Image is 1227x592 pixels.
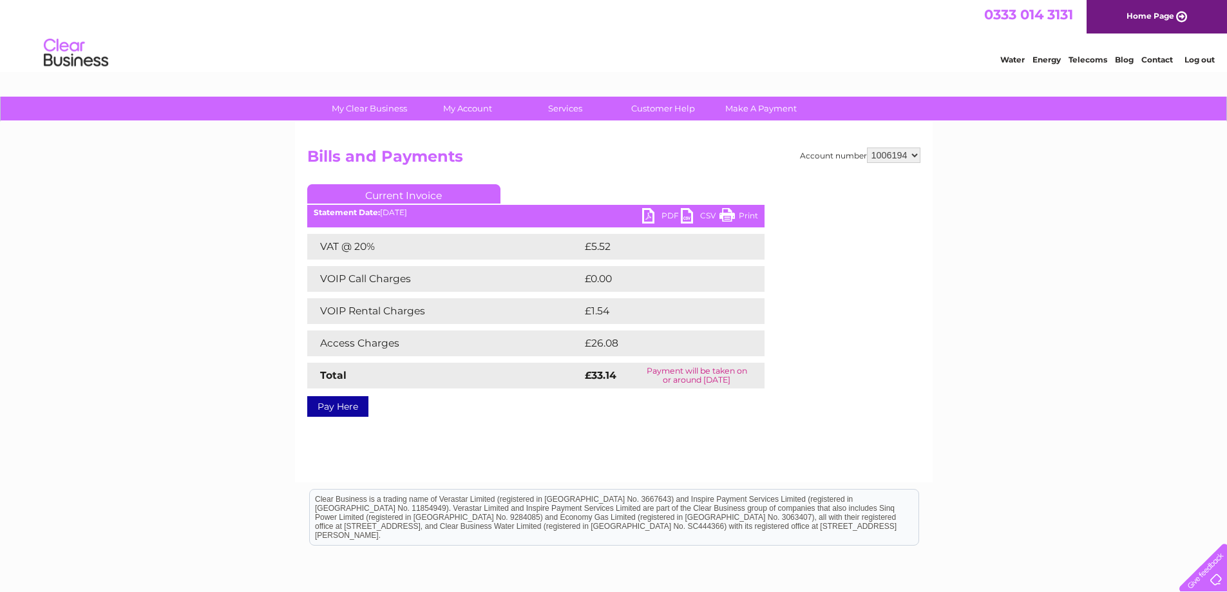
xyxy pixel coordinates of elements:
[582,266,735,292] td: £0.00
[307,148,920,172] h2: Bills and Payments
[629,363,765,388] td: Payment will be taken on or around [DATE]
[582,330,739,356] td: £26.08
[1000,55,1025,64] a: Water
[800,148,920,163] div: Account number
[307,298,582,324] td: VOIP Rental Charges
[307,330,582,356] td: Access Charges
[307,234,582,260] td: VAT @ 20%
[316,97,423,120] a: My Clear Business
[610,97,716,120] a: Customer Help
[1032,55,1061,64] a: Energy
[1184,55,1215,64] a: Log out
[307,184,500,204] a: Current Invoice
[1115,55,1134,64] a: Blog
[1141,55,1173,64] a: Contact
[310,7,918,62] div: Clear Business is a trading name of Verastar Limited (registered in [GEOGRAPHIC_DATA] No. 3667643...
[43,33,109,73] img: logo.png
[320,369,347,381] strong: Total
[708,97,814,120] a: Make A Payment
[1069,55,1107,64] a: Telecoms
[585,369,616,381] strong: £33.14
[512,97,618,120] a: Services
[414,97,520,120] a: My Account
[642,208,681,227] a: PDF
[984,6,1073,23] a: 0333 014 3131
[719,208,758,227] a: Print
[582,234,734,260] td: £5.52
[582,298,733,324] td: £1.54
[307,396,368,417] a: Pay Here
[681,208,719,227] a: CSV
[307,266,582,292] td: VOIP Call Charges
[307,208,765,217] div: [DATE]
[314,207,380,217] b: Statement Date:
